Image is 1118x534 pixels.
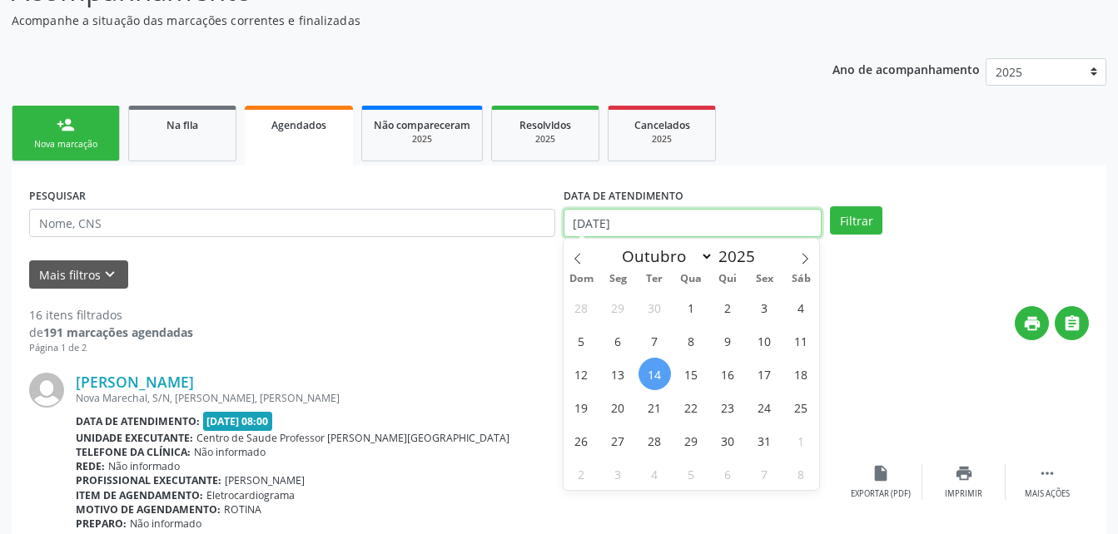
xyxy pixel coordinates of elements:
[712,424,744,457] span: Outubro 30, 2025
[57,116,75,134] div: person_add
[785,291,817,324] span: Outubro 4, 2025
[101,265,119,284] i: keyboard_arrow_down
[830,206,882,235] button: Filtrar
[748,457,781,490] span: Novembro 7, 2025
[712,358,744,390] span: Outubro 16, 2025
[639,291,671,324] span: Setembro 30, 2025
[565,424,598,457] span: Outubro 26, 2025
[712,391,744,423] span: Outubro 23, 2025
[1023,314,1041,333] i: print
[602,358,634,390] span: Outubro 13, 2025
[712,457,744,490] span: Novembro 6, 2025
[43,324,193,340] strong: 191 marcações agendadas
[76,445,191,459] b: Telefone da clínica:
[76,459,105,473] b: Rede:
[639,457,671,490] span: Novembro 4, 2025
[785,358,817,390] span: Outubro 18, 2025
[785,457,817,490] span: Novembro 8, 2025
[785,424,817,457] span: Novembro 1, 2025
[12,12,778,29] p: Acompanhe a situação das marcações correntes e finalizadas
[76,373,194,391] a: [PERSON_NAME]
[746,274,783,284] span: Sex
[76,502,221,517] b: Motivo de agendamento:
[872,464,890,482] i: insert_drive_file
[29,373,64,408] img: img
[599,274,636,284] span: Seg
[166,118,198,132] span: Na fila
[675,391,708,423] span: Outubro 22, 2025
[271,118,326,132] span: Agendados
[29,260,128,289] button: Mais filtroskeyboard_arrow_down
[945,488,982,500] div: Imprimir
[783,274,819,284] span: Sáb
[832,58,980,79] p: Ano de acompanhamento
[224,502,261,517] span: ROTINA
[712,324,744,357] span: Outubro 9, 2025
[76,431,193,445] b: Unidade executante:
[639,358,671,390] span: Outubro 14, 2025
[504,133,587,146] div: 2025
[1055,306,1089,340] button: 
[374,133,470,146] div: 2025
[675,324,708,357] span: Outubro 8, 2025
[602,324,634,357] span: Outubro 6, 2025
[602,291,634,324] span: Setembro 29, 2025
[1063,314,1081,333] i: 
[1015,306,1049,340] button: print
[76,517,127,531] b: Preparo:
[675,424,708,457] span: Outubro 29, 2025
[748,358,781,390] span: Outubro 17, 2025
[675,358,708,390] span: Outubro 15, 2025
[564,183,683,209] label: DATA DE ATENDIMENTO
[76,473,221,487] b: Profissional executante:
[374,118,470,132] span: Não compareceram
[29,324,193,341] div: de
[614,245,714,268] select: Month
[748,424,781,457] span: Outubro 31, 2025
[206,488,295,502] span: Eletrocardiograma
[1025,488,1070,500] div: Mais ações
[602,391,634,423] span: Outubro 20, 2025
[748,324,781,357] span: Outubro 10, 2025
[565,391,598,423] span: Outubro 19, 2025
[564,209,822,237] input: Selecione um intervalo
[785,391,817,423] span: Outubro 25, 2025
[225,473,305,487] span: [PERSON_NAME]
[955,464,973,482] i: print
[565,324,598,357] span: Outubro 5, 2025
[712,291,744,324] span: Outubro 2, 2025
[565,358,598,390] span: Outubro 12, 2025
[565,457,598,490] span: Novembro 2, 2025
[564,274,600,284] span: Dom
[709,274,746,284] span: Qui
[76,414,200,428] b: Data de atendimento:
[602,457,634,490] span: Novembro 3, 2025
[108,459,180,473] span: Não informado
[639,391,671,423] span: Outubro 21, 2025
[748,291,781,324] span: Outubro 3, 2025
[29,209,555,237] input: Nome, CNS
[675,291,708,324] span: Outubro 1, 2025
[196,431,509,445] span: Centro de Saude Professor [PERSON_NAME][GEOGRAPHIC_DATA]
[29,306,193,324] div: 16 itens filtrados
[194,445,266,459] span: Não informado
[636,274,673,284] span: Ter
[203,412,273,431] span: [DATE] 08:00
[519,118,571,132] span: Resolvidos
[748,391,781,423] span: Outubro 24, 2025
[673,274,709,284] span: Qua
[29,183,86,209] label: PESQUISAR
[76,391,839,405] div: Nova Marechal, S/N, [PERSON_NAME], [PERSON_NAME]
[1038,464,1056,482] i: 
[713,245,768,267] input: Year
[29,341,193,355] div: Página 1 de 2
[24,138,107,151] div: Nova marcação
[639,324,671,357] span: Outubro 7, 2025
[785,324,817,357] span: Outubro 11, 2025
[851,488,911,500] div: Exportar (PDF)
[634,118,690,132] span: Cancelados
[602,424,634,457] span: Outubro 27, 2025
[639,424,671,457] span: Outubro 28, 2025
[620,133,703,146] div: 2025
[130,517,201,531] span: Não informado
